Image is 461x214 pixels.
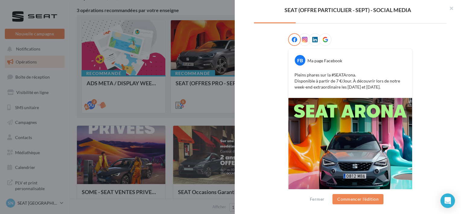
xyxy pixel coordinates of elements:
[295,55,305,66] div: FB
[332,194,383,204] button: Commencer l'édition
[307,196,327,203] button: Fermer
[244,7,451,13] div: SEAT (OFFRE PARTICULIER - SEPT) - SOCIAL MEDIA
[294,72,406,90] p: Pleins phares sur la #SEATArona. Disponible à partir de 7 €/Jour. À découvrir lors de notre week-...
[307,58,342,64] div: Ma page Facebook
[440,193,455,208] div: Open Intercom Messenger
